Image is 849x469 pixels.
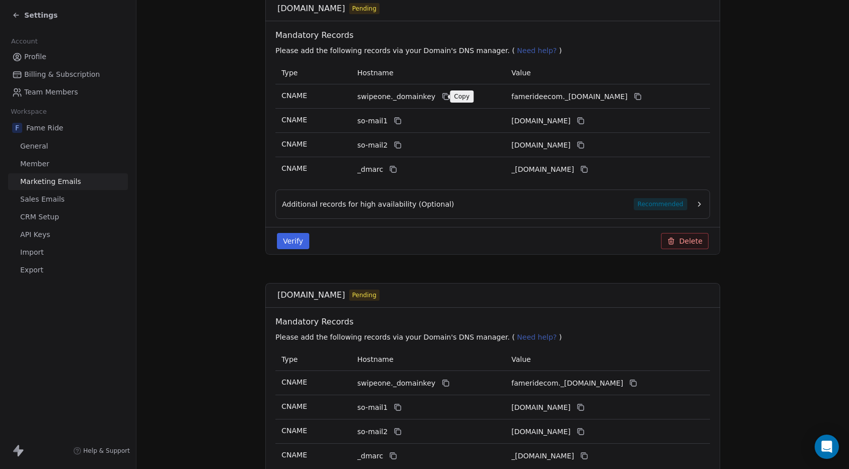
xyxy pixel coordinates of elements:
[281,68,345,78] p: Type
[281,402,307,410] span: CNAME
[511,116,571,126] span: famerideecom1.swipeone.email
[357,451,383,461] span: _dmarc
[277,289,345,301] span: [DOMAIN_NAME]
[8,156,128,172] a: Member
[8,84,128,101] a: Team Members
[8,49,128,65] a: Profile
[282,198,703,210] button: Additional records for high availability (Optional)Recommended
[20,229,50,240] span: API Keys
[8,244,128,261] a: Import
[275,45,714,56] p: Please add the following records via your Domain's DNS manager. ( )
[454,92,470,101] p: Copy
[517,46,557,55] span: Need help?
[357,402,388,413] span: so-mail1
[281,427,307,435] span: CNAME
[73,447,130,455] a: Help & Support
[281,354,345,365] p: Type
[281,451,307,459] span: CNAME
[281,378,307,386] span: CNAME
[511,140,571,151] span: famerideecom2.swipeone.email
[7,34,42,49] span: Account
[20,265,43,275] span: Export
[20,141,48,152] span: General
[281,140,307,148] span: CNAME
[357,355,394,363] span: Hostname
[281,91,307,100] span: CNAME
[8,191,128,208] a: Sales Emails
[20,247,43,258] span: Import
[511,69,531,77] span: Value
[24,10,58,20] span: Settings
[352,4,376,13] span: Pending
[357,69,394,77] span: Hostname
[281,116,307,124] span: CNAME
[8,66,128,83] a: Billing & Subscription
[8,262,128,278] a: Export
[20,176,81,187] span: Marketing Emails
[634,198,687,210] span: Recommended
[357,164,383,175] span: _dmarc
[277,233,309,249] button: Verify
[281,164,307,172] span: CNAME
[517,333,557,341] span: Need help?
[511,427,571,437] span: fameridecom2.swipeone.email
[12,123,22,133] span: F
[357,116,388,126] span: so-mail1
[511,378,623,389] span: fameridecom._domainkey.swipeone.email
[357,140,388,151] span: so-mail2
[24,69,100,80] span: Billing & Subscription
[24,87,78,98] span: Team Members
[277,3,345,15] span: [DOMAIN_NAME]
[357,378,436,389] span: swipeone._domainkey
[815,435,839,459] div: Open Intercom Messenger
[8,173,128,190] a: Marketing Emails
[511,91,628,102] span: famerideecom._domainkey.swipeone.email
[7,104,51,119] span: Workspace
[511,355,531,363] span: Value
[24,52,46,62] span: Profile
[8,138,128,155] a: General
[12,10,58,20] a: Settings
[357,91,436,102] span: swipeone._domainkey
[511,402,571,413] span: fameridecom1.swipeone.email
[352,291,376,300] span: Pending
[661,233,709,249] button: Delete
[20,212,59,222] span: CRM Setup
[275,332,714,342] p: Please add the following records via your Domain's DNS manager. ( )
[20,159,50,169] span: Member
[282,199,454,209] span: Additional records for high availability (Optional)
[511,451,574,461] span: _dmarc.swipeone.email
[511,164,574,175] span: _dmarc.swipeone.email
[8,226,128,243] a: API Keys
[275,29,714,41] span: Mandatory Records
[8,209,128,225] a: CRM Setup
[275,316,714,328] span: Mandatory Records
[26,123,63,133] span: Fame Ride
[83,447,130,455] span: Help & Support
[20,194,65,205] span: Sales Emails
[357,427,388,437] span: so-mail2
